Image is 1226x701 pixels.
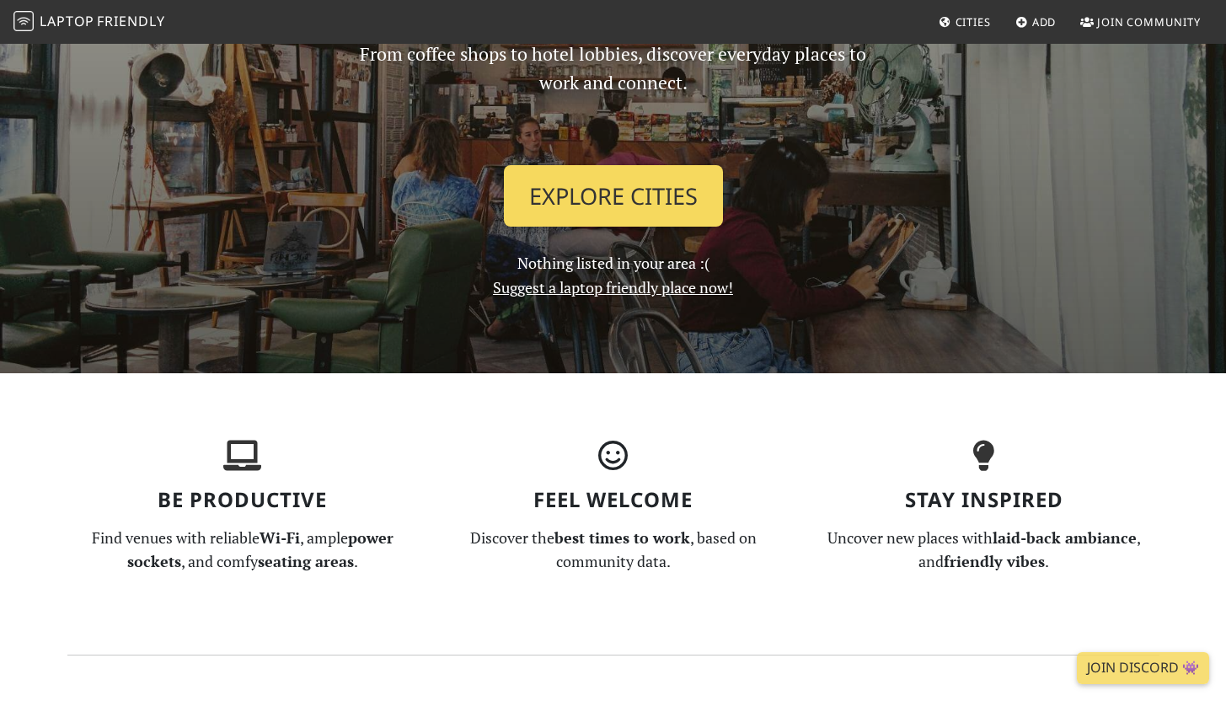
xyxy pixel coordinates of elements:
[493,277,733,297] a: Suggest a laptop friendly place now!
[13,8,165,37] a: LaptopFriendly LaptopFriendly
[345,40,881,152] p: From coffee shops to hotel lobbies, discover everyday places to work and connect.
[809,526,1159,575] p: Uncover new places with , and .
[956,14,991,29] span: Cities
[1077,652,1209,684] a: Join Discord 👾
[504,165,723,227] a: Explore Cities
[335,40,891,300] div: Nothing listed in your area :(
[554,527,690,548] strong: best times to work
[932,7,998,37] a: Cities
[944,551,1045,571] strong: friendly vibes
[13,11,34,31] img: LaptopFriendly
[1009,7,1063,37] a: Add
[97,12,164,30] span: Friendly
[67,488,418,512] h3: Be Productive
[1032,14,1057,29] span: Add
[1097,14,1201,29] span: Join Community
[438,488,789,512] h3: Feel Welcome
[809,488,1159,512] h3: Stay Inspired
[1073,7,1207,37] a: Join Community
[40,12,94,30] span: Laptop
[258,551,354,571] strong: seating areas
[260,527,300,548] strong: Wi-Fi
[438,526,789,575] p: Discover the , based on community data.
[993,527,1137,548] strong: laid-back ambiance
[67,526,418,575] p: Find venues with reliable , ample , and comfy .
